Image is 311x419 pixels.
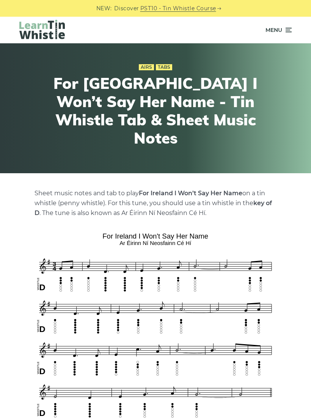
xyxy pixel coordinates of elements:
h1: For [GEOGRAPHIC_DATA] I Won’t Say Her Name - Tin Whistle Tab & Sheet Music Notes [53,74,258,147]
a: Tabs [156,64,172,70]
a: Airs [139,64,154,70]
span: Menu [265,21,282,40]
p: Sheet music notes and tab to play on a tin whistle (penny whistle). For this tune, you should use... [35,188,276,218]
img: LearnTinWhistle.com [19,20,65,39]
strong: For Ireland I Won’t Say Her Name [139,190,242,197]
